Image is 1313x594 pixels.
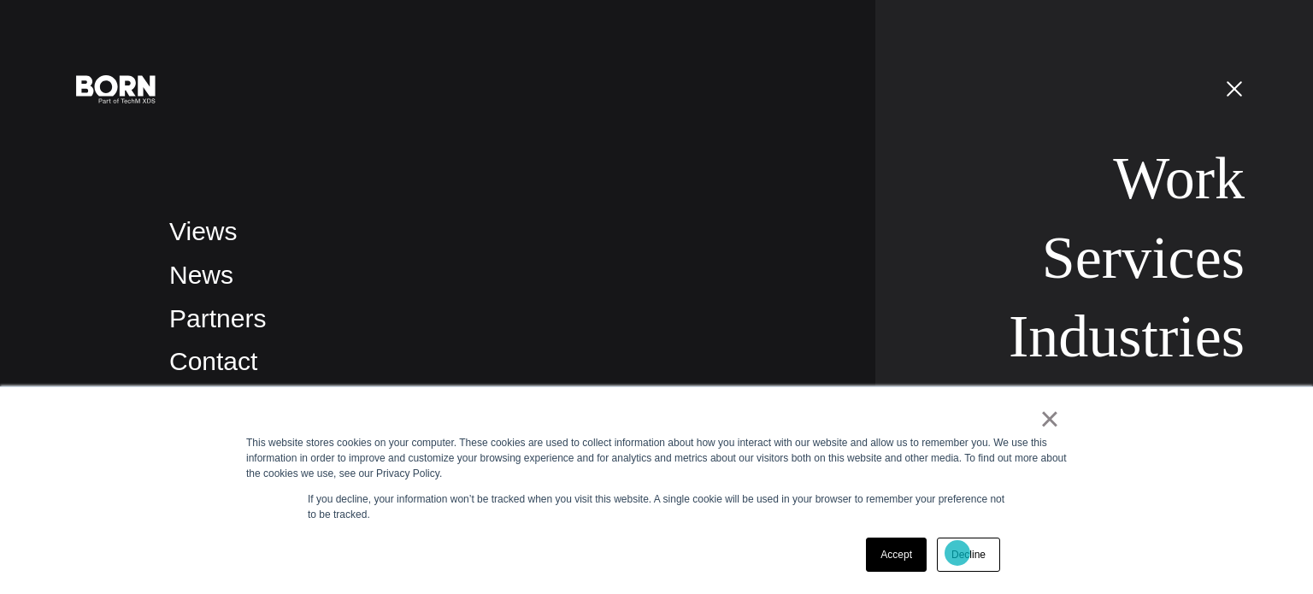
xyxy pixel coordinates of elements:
a: Partners [169,304,266,332]
a: News [169,261,233,289]
a: Industries [1009,303,1245,369]
a: Services [1042,225,1245,291]
div: This website stores cookies on your computer. These cookies are used to collect information about... [246,435,1067,481]
a: Views [169,217,237,245]
a: Contact [169,347,257,375]
a: × [1039,411,1060,426]
a: Accept [866,538,927,572]
a: About [1095,382,1245,448]
a: Work [1113,145,1245,211]
button: Open [1214,70,1255,106]
p: If you decline, your information won’t be tracked when you visit this website. A single cookie wi... [308,491,1005,522]
a: Decline [937,538,1000,572]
